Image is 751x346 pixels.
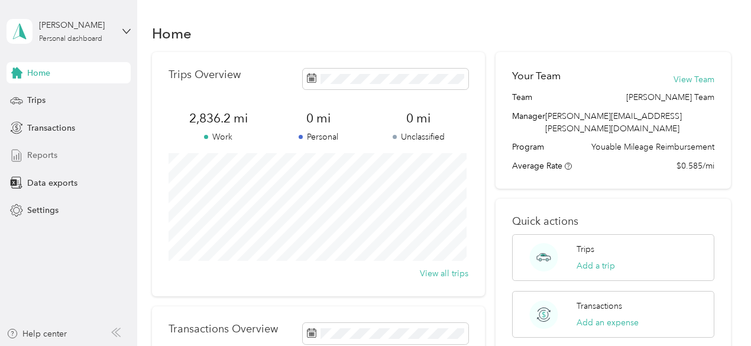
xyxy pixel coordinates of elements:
[169,69,241,81] p: Trips Overview
[152,27,192,40] h1: Home
[577,300,622,312] p: Transactions
[7,328,67,340] button: Help center
[512,161,562,171] span: Average Rate
[512,69,561,83] h2: Your Team
[545,111,682,134] span: [PERSON_NAME][EMAIL_ADDRESS][PERSON_NAME][DOMAIN_NAME]
[268,110,368,127] span: 0 mi
[27,177,77,189] span: Data exports
[39,19,113,31] div: [PERSON_NAME]
[512,215,714,228] p: Quick actions
[420,267,468,280] button: View all trips
[577,243,594,256] p: Trips
[685,280,751,346] iframe: Everlance-gr Chat Button Frame
[626,91,714,104] span: [PERSON_NAME] Team
[27,204,59,216] span: Settings
[368,110,468,127] span: 0 mi
[39,35,102,43] div: Personal dashboard
[512,110,545,135] span: Manager
[27,122,75,134] span: Transactions
[27,67,50,79] span: Home
[27,149,57,161] span: Reports
[512,91,532,104] span: Team
[169,110,268,127] span: 2,836.2 mi
[577,260,615,272] button: Add a trip
[577,316,639,329] button: Add an expense
[368,131,468,143] p: Unclassified
[591,141,714,153] span: Youable Mileage Reimbursement
[268,131,368,143] p: Personal
[676,160,714,172] span: $0.585/mi
[27,94,46,106] span: Trips
[674,73,714,86] button: View Team
[512,141,544,153] span: Program
[169,131,268,143] p: Work
[169,323,278,335] p: Transactions Overview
